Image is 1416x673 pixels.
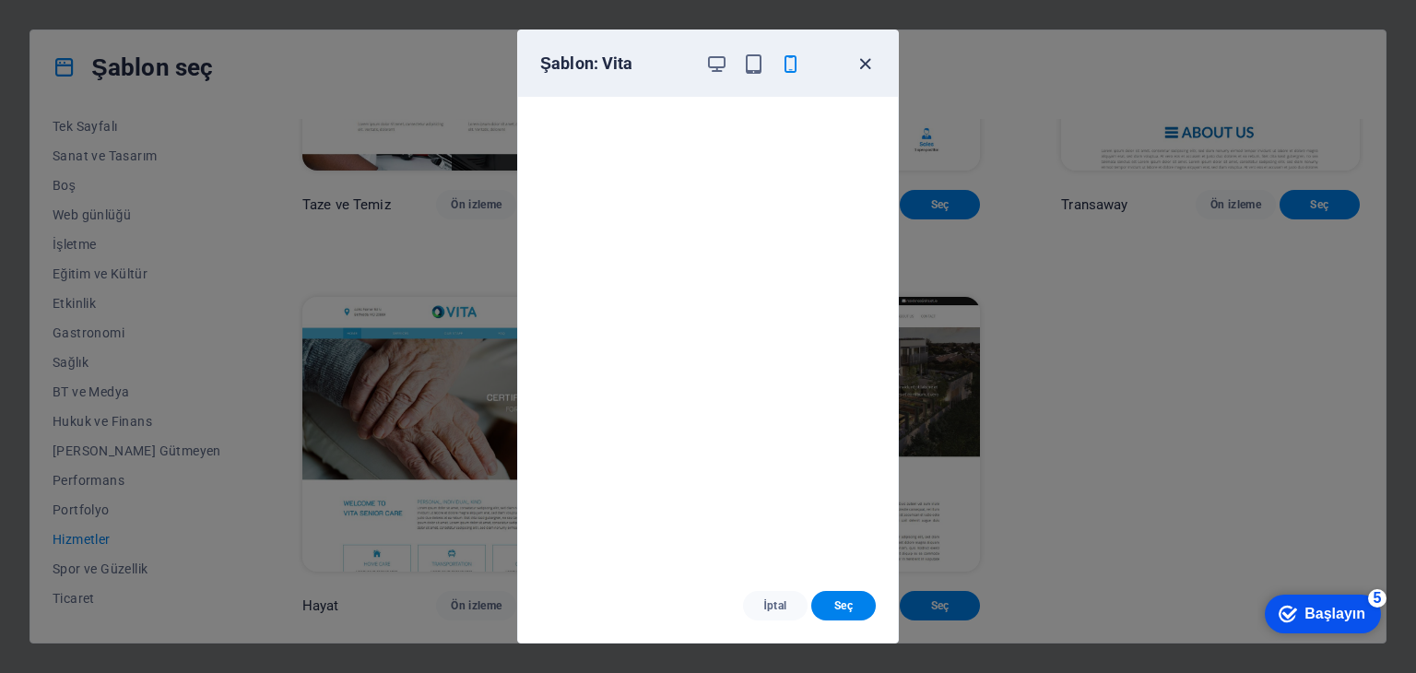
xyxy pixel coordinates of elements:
[763,599,786,612] font: İptal
[743,591,808,620] button: İptal
[116,5,124,20] font: 5
[811,591,876,620] button: Seç
[540,53,690,75] h6: Şablon: Vita
[7,9,124,48] div: Başlayın 5 ürün kaldı, %0 tamamlandı
[834,599,853,612] font: Seç
[47,20,108,36] font: Başlayın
